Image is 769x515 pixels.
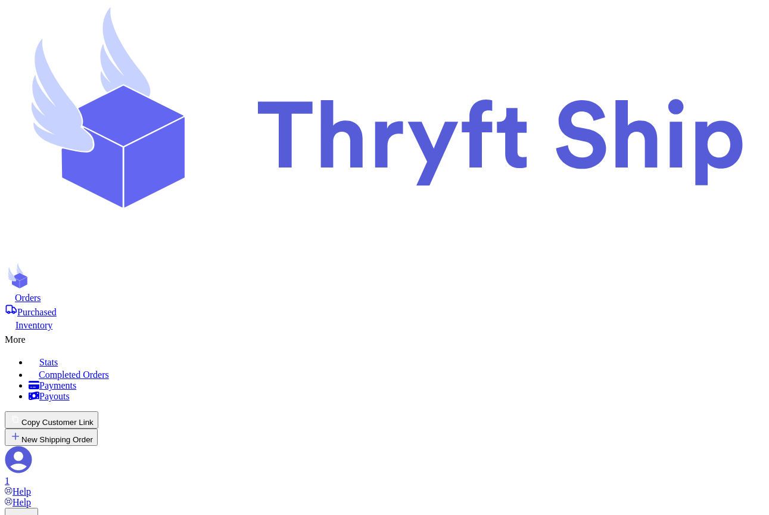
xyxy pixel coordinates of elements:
span: Inventory [15,320,52,330]
span: Completed Orders [39,370,109,380]
div: 1 [5,476,764,486]
span: Payments [39,380,76,390]
a: Stats [29,355,764,368]
a: Inventory [5,318,764,331]
a: Purchased [5,303,764,318]
div: More [5,331,764,345]
button: Copy Customer Link [5,411,98,429]
a: Payments [29,380,764,391]
span: Payouts [39,391,70,401]
a: Help [5,486,31,497]
span: Stats [39,357,58,367]
span: Help [13,497,31,507]
span: Help [13,486,31,497]
a: Help [5,497,31,507]
a: 1 [5,446,764,486]
span: Orders [15,293,41,303]
a: Completed Orders [29,368,764,380]
span: Purchased [17,307,57,317]
a: Orders [5,291,764,303]
button: New Shipping Order [5,429,98,446]
a: Payouts [29,391,764,402]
